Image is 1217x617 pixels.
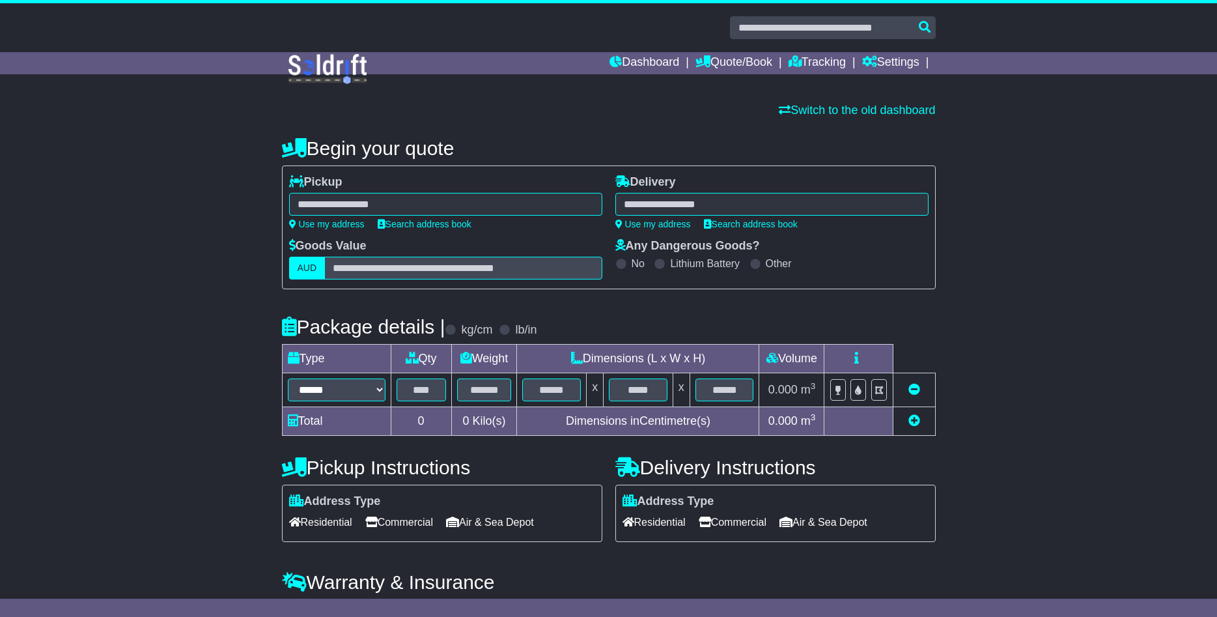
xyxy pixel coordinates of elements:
span: Commercial [699,512,766,532]
label: AUD [289,257,326,280]
a: Use my address [615,219,691,229]
h4: Warranty & Insurance [282,571,936,593]
td: Total [282,407,391,436]
a: Quote/Book [695,52,772,74]
a: Switch to the old dashboard [779,104,935,117]
span: m [801,383,816,396]
span: Commercial [365,512,433,532]
td: Weight [451,345,517,373]
td: Type [282,345,391,373]
span: 0.000 [768,383,798,396]
td: Volume [759,345,824,373]
span: Residential [622,512,686,532]
h4: Pickup Instructions [282,457,602,478]
label: Any Dangerous Goods? [615,239,760,253]
span: Air & Sea Depot [446,512,534,532]
label: Address Type [289,495,381,509]
a: Search address book [378,219,471,229]
h4: Begin your quote [282,137,936,159]
label: kg/cm [461,323,492,337]
label: Delivery [615,175,676,190]
td: x [673,373,690,407]
label: No [632,257,645,270]
span: m [801,414,816,427]
label: Other [766,257,792,270]
a: Use my address [289,219,365,229]
a: Add new item [908,414,920,427]
sup: 3 [811,381,816,391]
sup: 3 [811,412,816,422]
label: lb/in [515,323,537,337]
td: Dimensions in Centimetre(s) [517,407,759,436]
a: Tracking [789,52,846,74]
td: 0 [391,407,451,436]
a: Search address book [704,219,798,229]
td: Qty [391,345,451,373]
label: Goods Value [289,239,367,253]
label: Address Type [622,495,714,509]
td: Kilo(s) [451,407,517,436]
label: Lithium Battery [670,257,740,270]
label: Pickup [289,175,343,190]
a: Settings [862,52,919,74]
td: Dimensions (L x W x H) [517,345,759,373]
td: x [587,373,604,407]
a: Remove this item [908,383,920,396]
h4: Delivery Instructions [615,457,936,478]
span: Residential [289,512,352,532]
h4: Package details | [282,316,445,337]
a: Dashboard [609,52,679,74]
span: 0 [462,414,469,427]
span: Air & Sea Depot [779,512,867,532]
span: 0.000 [768,414,798,427]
